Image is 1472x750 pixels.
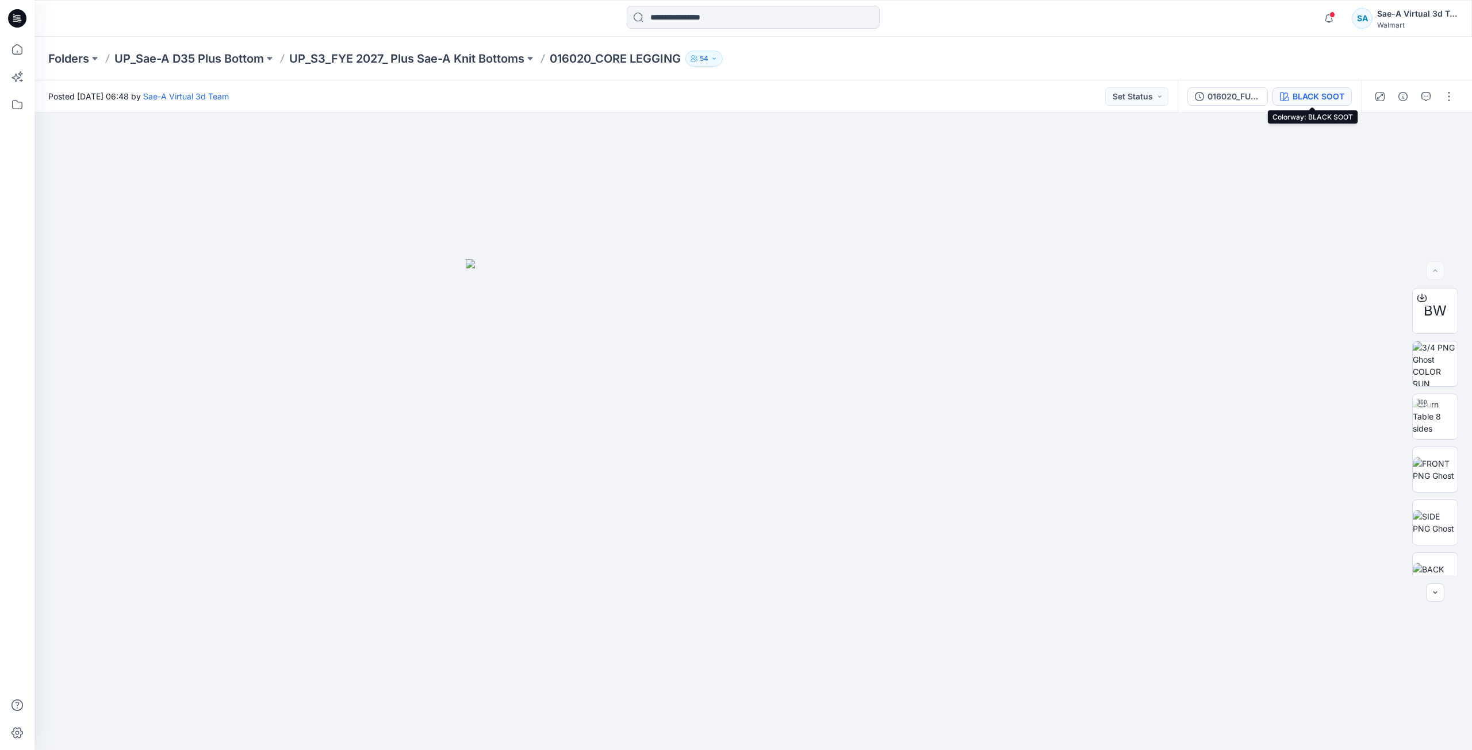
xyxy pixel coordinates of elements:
button: 54 [685,51,723,67]
button: BLACK SOOT [1272,87,1352,106]
div: Walmart [1377,21,1458,29]
img: FRONT PNG Ghost [1413,457,1458,482]
a: UP_Sae-A D35 Plus Bottom [114,51,264,67]
div: BLACK SOOT [1293,90,1344,103]
img: 3/4 PNG Ghost COLOR RUN [1413,341,1458,386]
div: SA [1352,8,1373,29]
p: 54 [700,52,708,65]
a: Folders [48,51,89,67]
img: SIDE PNG Ghost [1413,510,1458,534]
span: Posted [DATE] 06:48 by [48,90,229,102]
button: Details [1394,87,1412,106]
img: Turn Table 8 sides [1413,398,1458,434]
div: Sae-A Virtual 3d Team [1377,7,1458,21]
p: 016020_CORE LEGGING [550,51,681,67]
a: UP_S3_FYE 2027_ Plus Sae-A Knit Bottoms [289,51,524,67]
a: Sae-A Virtual 3d Team [143,91,229,101]
span: BW [1424,301,1447,321]
button: 016020_FULL COLORWAYS [1187,87,1268,106]
img: BACK PNG Ghost [1413,563,1458,587]
div: 016020_FULL COLORWAYS [1207,90,1260,103]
